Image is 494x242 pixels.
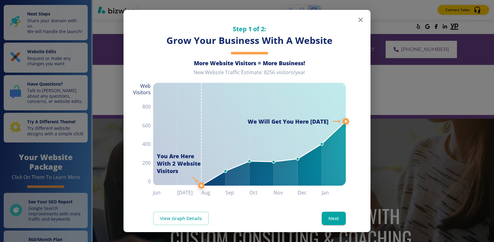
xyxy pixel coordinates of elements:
h6: Aug [201,188,225,197]
h6: Oct [249,188,274,197]
div: New Website Traffic Estimate: 8256 visitors/year [153,69,346,81]
h6: Jun [153,188,177,197]
h6: Nov [274,188,298,197]
h6: Sep [225,188,249,197]
h3: Grow Your Business With A Website [153,34,346,47]
h6: More Website Visitors = More Business! [153,59,346,67]
h6: [DATE] [177,188,201,197]
h6: Dec [298,188,322,197]
button: Next [322,212,346,225]
a: View Graph Details [153,212,209,225]
h6: Jan [322,188,346,197]
h5: Step 1 of 2: [153,25,346,33]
